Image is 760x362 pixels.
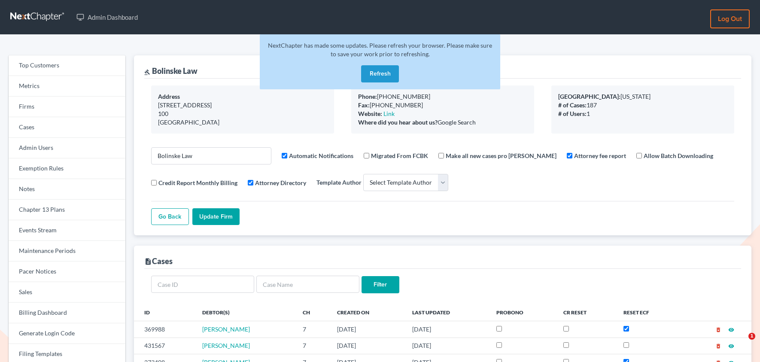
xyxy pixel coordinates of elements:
b: Where did you hear about us? [358,119,438,126]
th: Debtor(s) [195,304,296,321]
a: Admin Dashboard [72,9,142,25]
div: Bolinske Law [144,66,198,76]
div: [PHONE_NUMBER] [358,101,527,110]
a: Link [383,110,395,117]
th: CR Reset [556,304,617,321]
span: NextChapter has made some updates. Please refresh your browser. Please make sure to save your wor... [268,42,492,58]
div: Google Search [358,118,527,127]
input: Case Name [256,276,359,293]
th: ProBono [489,304,556,321]
div: [US_STATE] [558,92,727,101]
a: delete_forever [715,342,721,349]
label: Make all new cases pro [PERSON_NAME] [446,151,556,160]
button: Refresh [361,65,399,82]
a: visibility [728,342,734,349]
a: delete_forever [715,325,721,333]
a: Sales [9,282,125,303]
b: # of Users: [558,110,587,117]
label: Allow Batch Downloading [644,151,713,160]
i: delete_forever [715,327,721,333]
td: [DATE] [330,338,405,354]
label: Attorney fee report [574,151,626,160]
label: Template Author [316,178,362,187]
th: Ch [296,304,330,321]
th: Created On [330,304,405,321]
td: 7 [296,338,330,354]
a: [PERSON_NAME] [202,342,250,349]
input: Case ID [151,276,254,293]
a: Firms [9,97,125,117]
a: Top Customers [9,55,125,76]
b: Fax: [358,101,370,109]
b: Phone: [358,93,377,100]
td: [DATE] [405,338,489,354]
input: Filter [362,276,399,293]
div: 187 [558,101,727,110]
a: Billing Dashboard [9,303,125,323]
a: Go Back [151,208,189,225]
td: 369988 [134,321,196,338]
i: gavel [144,69,150,75]
div: [GEOGRAPHIC_DATA] [158,118,327,127]
a: Maintenance Periods [9,241,125,262]
div: 1 [558,110,727,118]
i: description [144,258,152,265]
div: 100 [158,110,327,118]
label: Migrated From FCBK [371,151,428,160]
input: Update Firm [192,208,240,225]
div: [STREET_ADDRESS] [158,101,327,110]
th: Last Updated [405,304,489,321]
a: Notes [9,179,125,200]
b: # of Cases: [558,101,587,109]
a: Pacer Notices [9,262,125,282]
a: Log out [710,9,750,28]
i: visibility [728,343,734,349]
b: Website: [358,110,382,117]
span: 1 [748,333,755,340]
td: 431567 [134,338,196,354]
iframe: Intercom live chat [731,333,751,353]
td: [DATE] [330,321,405,338]
a: Exemption Rules [9,158,125,179]
th: ID [134,304,196,321]
a: Metrics [9,76,125,97]
a: visibility [728,325,734,333]
i: delete_forever [715,343,721,349]
a: Chapter 13 Plans [9,200,125,220]
label: Credit Report Monthly Billing [158,178,237,187]
div: [PHONE_NUMBER] [358,92,527,101]
a: Admin Users [9,138,125,158]
div: Cases [144,256,173,266]
td: 7 [296,321,330,338]
a: Cases [9,117,125,138]
b: [GEOGRAPHIC_DATA]: [558,93,620,100]
a: Events Stream [9,220,125,241]
a: [PERSON_NAME] [202,325,250,333]
label: Automatic Notifications [289,151,353,160]
td: [DATE] [405,321,489,338]
a: Generate Login Code [9,323,125,344]
th: Reset ECF [617,304,681,321]
i: visibility [728,327,734,333]
label: Attorney Directory [255,178,306,187]
b: Address [158,93,180,100]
